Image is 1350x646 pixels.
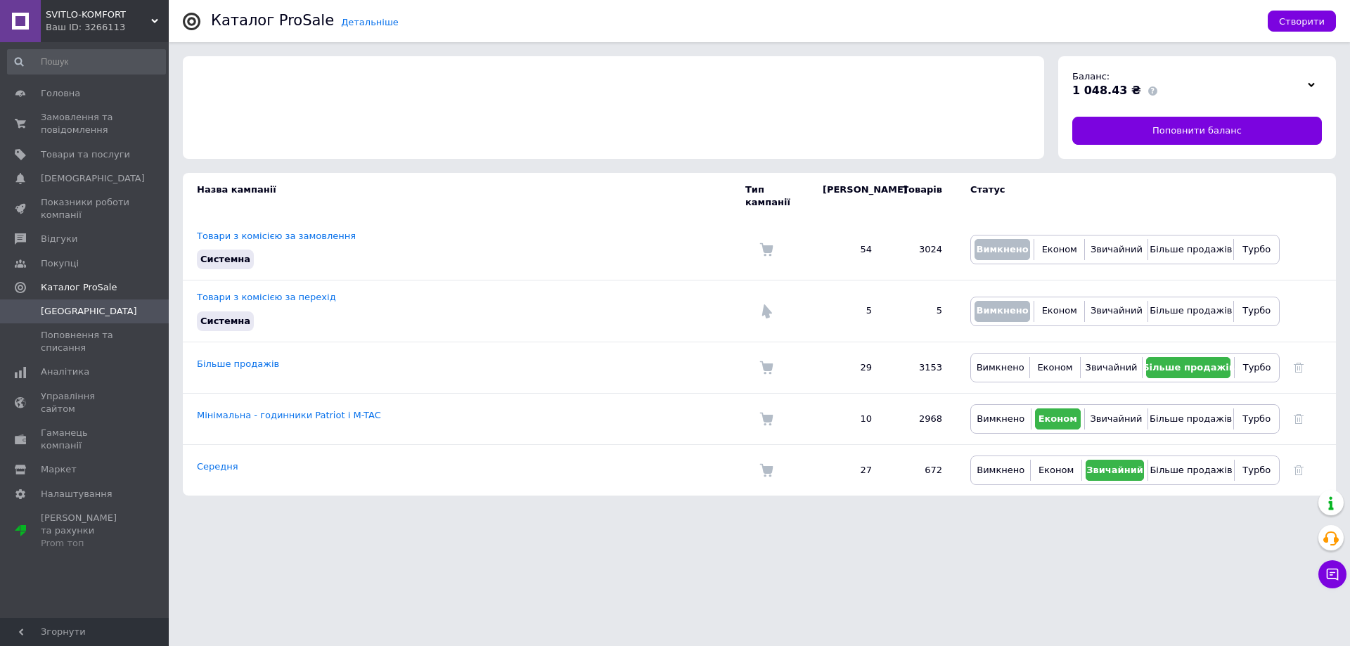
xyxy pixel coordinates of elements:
[1238,357,1275,378] button: Турбо
[1146,357,1230,378] button: Більше продажів
[886,444,956,496] td: 672
[1086,460,1145,481] button: Звичайний
[809,280,886,342] td: 5
[1294,362,1304,373] a: Видалити
[1091,244,1143,254] span: Звичайний
[1152,408,1230,429] button: Більше продажів
[41,111,130,136] span: Замовлення та повідомлення
[7,49,166,75] input: Пошук
[977,413,1024,424] span: Вимкнено
[977,465,1024,475] span: Вимкнено
[1238,460,1275,481] button: Турбо
[1034,357,1076,378] button: Економ
[1152,239,1230,260] button: Більше продажів
[1084,357,1139,378] button: Звичайний
[41,172,145,185] span: [DEMOGRAPHIC_DATA]
[41,463,77,476] span: Маркет
[1152,460,1230,481] button: Більше продажів
[975,239,1030,260] button: Вимкнено
[41,196,130,221] span: Показники роботи компанії
[41,512,130,550] span: [PERSON_NAME] та рахунки
[886,280,956,342] td: 5
[1034,460,1077,481] button: Економ
[1042,244,1077,254] span: Економ
[1242,305,1271,316] span: Турбо
[41,257,79,270] span: Покупці
[41,281,117,294] span: Каталог ProSale
[976,305,1028,316] span: Вимкнено
[1072,117,1322,145] a: Поповнити баланс
[41,488,112,500] span: Налаштування
[1088,301,1144,322] button: Звичайний
[341,17,399,27] a: Детальніше
[197,292,336,302] a: Товари з комісією за перехід
[1072,71,1110,82] span: Баланс:
[1086,465,1143,475] span: Звичайний
[1294,465,1304,475] a: Видалити
[1279,16,1325,27] span: Створити
[759,304,773,318] img: Комісія за перехід
[975,357,1026,378] button: Вимкнено
[809,342,886,393] td: 29
[1150,305,1232,316] span: Більше продажів
[976,244,1028,254] span: Вимкнено
[46,21,169,34] div: Ваш ID: 3266113
[1243,362,1271,373] span: Турбо
[197,358,279,369] a: Більше продажів
[1268,11,1336,32] button: Створити
[1035,408,1081,429] button: Економ
[745,173,809,219] td: Тип кампанії
[1039,465,1074,475] span: Економ
[1237,408,1275,429] button: Турбо
[1039,413,1077,424] span: Економ
[1294,413,1304,424] a: Видалити
[1318,560,1346,588] button: Чат з покупцем
[1152,124,1242,137] span: Поповнити баланс
[1038,301,1081,322] button: Економ
[41,233,77,245] span: Відгуки
[197,410,381,420] a: Мінімальна - годинники Patriot і M-TAC
[1072,84,1141,97] span: 1 048.43 ₴
[1086,362,1138,373] span: Звичайний
[886,219,956,280] td: 3024
[1091,305,1143,316] span: Звичайний
[1237,239,1275,260] button: Турбо
[1242,244,1271,254] span: Турбо
[977,362,1024,373] span: Вимкнено
[1150,465,1232,475] span: Більше продажів
[809,219,886,280] td: 54
[809,173,886,219] td: [PERSON_NAME]
[41,537,130,550] div: Prom топ
[1088,239,1144,260] button: Звичайний
[41,87,80,100] span: Головна
[759,243,773,257] img: Комісія за замовлення
[1152,301,1230,322] button: Більше продажів
[200,316,250,326] span: Системна
[975,460,1027,481] button: Вимкнено
[41,427,130,452] span: Гаманець компанії
[886,393,956,444] td: 2968
[1037,362,1072,373] span: Економ
[1150,244,1232,254] span: Більше продажів
[1038,239,1081,260] button: Економ
[759,361,773,375] img: Комісія за замовлення
[809,444,886,496] td: 27
[809,393,886,444] td: 10
[1237,301,1275,322] button: Турбо
[975,408,1027,429] button: Вимкнено
[41,366,89,378] span: Аналітика
[211,13,334,28] div: Каталог ProSale
[1242,465,1271,475] span: Турбо
[975,301,1030,322] button: Вимкнено
[886,342,956,393] td: 3153
[183,173,745,219] td: Назва кампанії
[1143,362,1235,373] span: Більше продажів
[1150,413,1232,424] span: Більше продажів
[759,463,773,477] img: Комісія за замовлення
[759,412,773,426] img: Комісія за замовлення
[41,390,130,415] span: Управління сайтом
[41,329,130,354] span: Поповнення та списання
[886,173,956,219] td: Товарів
[200,254,250,264] span: Системна
[956,173,1280,219] td: Статус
